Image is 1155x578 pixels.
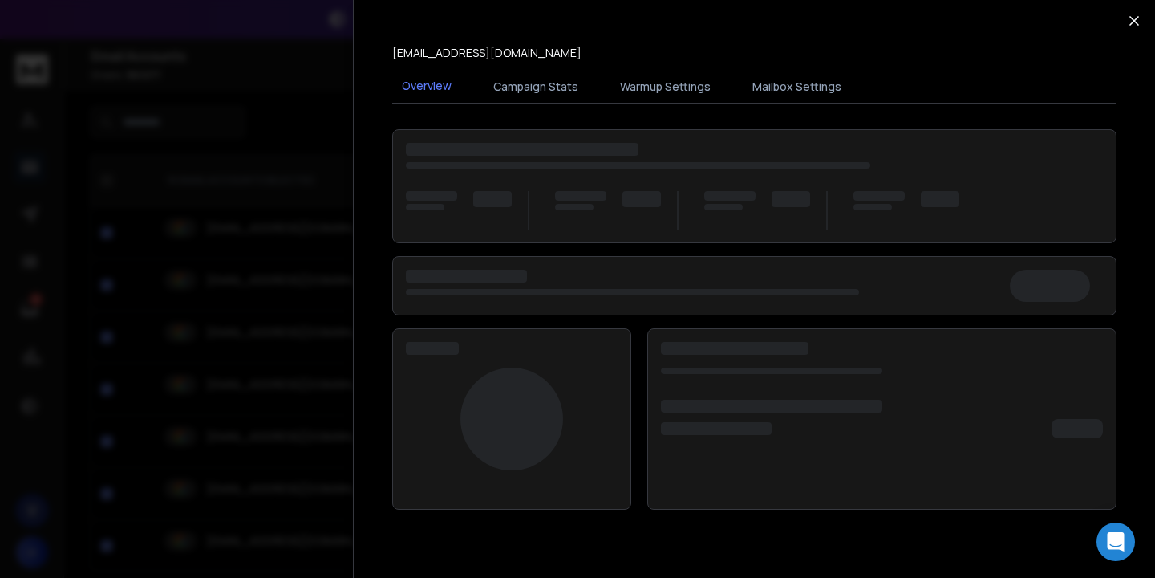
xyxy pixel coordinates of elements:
[743,69,851,104] button: Mailbox Settings
[1096,523,1135,561] div: Open Intercom Messenger
[484,69,588,104] button: Campaign Stats
[392,68,461,105] button: Overview
[392,45,582,61] p: [EMAIL_ADDRESS][DOMAIN_NAME]
[610,69,720,104] button: Warmup Settings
